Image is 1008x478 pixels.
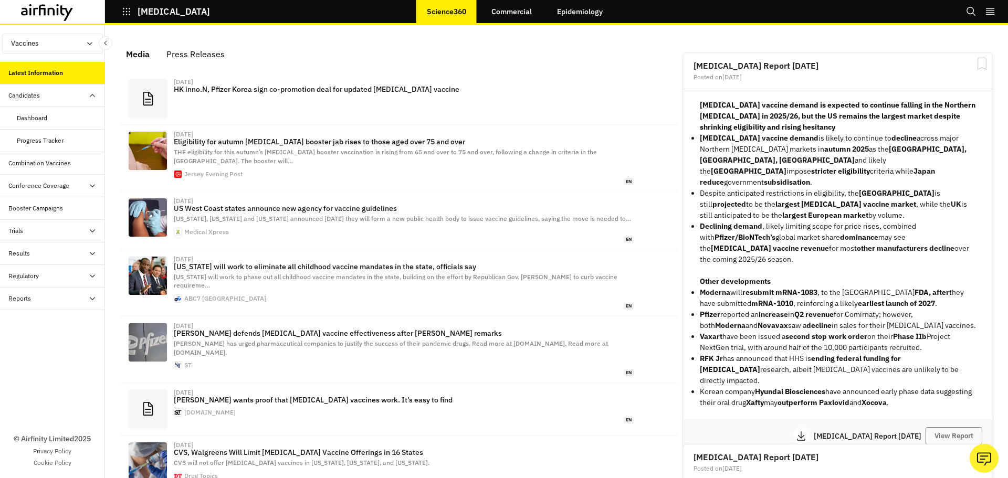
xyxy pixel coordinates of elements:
img: NE2V7QXE2VCTXFCEWPHVPLJZVI-1-scaled.jpg [129,132,167,170]
strong: Novavax [758,321,788,330]
strong: Xafty [746,398,764,407]
span: [PERSON_NAME] has urged pharmaceutical companies to justify the success of their pandemic drugs. ... [174,339,608,356]
div: Medical Xpress [184,229,229,235]
strong: Declining demand [700,221,762,231]
p: will , to the [GEOGRAPHIC_DATA] they have submitted , reinforcing a likely . [700,287,976,309]
div: [DATE] [174,79,193,85]
a: Cookie Policy [34,458,71,468]
strong: Vaxart [700,332,722,341]
strong: Moderna [700,288,730,297]
strong: [MEDICAL_DATA] vaccine revenue [711,243,829,253]
strong: Pfizer [700,310,720,319]
strong: projected [712,199,746,209]
p: Korean company have announced early phase data suggesting their oral drug may and . [700,386,976,408]
button: Ask our analysts [970,444,999,473]
div: Candidates [8,91,40,100]
svg: Bookmark Report [975,57,989,70]
strong: decline [891,133,917,143]
div: Progress Tracker [17,136,64,145]
strong: [GEOGRAPHIC_DATA] [711,166,786,176]
li: is likely to continue to across major Northern [MEDICAL_DATA] markets in as the and likely the im... [700,133,976,188]
strong: Pfizer/BioNTech’s [715,232,775,242]
p: [PERSON_NAME] defends [MEDICAL_DATA] vaccine effectiveness after [PERSON_NAME] remarks [174,329,634,337]
strong: Xocova [862,398,887,407]
p: © Airfinity Limited 2025 [14,433,91,444]
div: Press Releases [166,46,225,62]
div: Latest Information [8,68,63,78]
div: Results [8,249,30,258]
img: cropped-Favicon-270x270-1.png [174,171,182,178]
strong: decline [806,321,832,330]
div: [DATE] [174,389,193,396]
span: en [624,369,634,376]
div: [DATE] [174,198,193,204]
a: [DATE]US West Coast states announce new agency for vaccine guidelines[US_STATE], [US_STATE] and [... [120,192,678,249]
span: THE eligibility for this autumn’s [MEDICAL_DATA] booster vaccination is rising from 65 and over t... [174,148,597,165]
img: favicon.ico [174,295,182,302]
div: [DATE] [174,131,193,137]
img: 17731348_090325-cc-ap-ladapo-img.jpg [129,257,167,295]
p: Despite anticipated restrictions in eligibility, the is still to be the , while the is still anti... [700,188,976,221]
strong: resubmit mRNA-1083 [742,288,817,297]
div: Reports [8,294,31,303]
span: CVS will not offer [MEDICAL_DATA] vaccines in [US_STATE], [US_STATE], and [US_STATE]. [174,459,429,466]
div: ST [184,362,192,368]
div: ABC7 [GEOGRAPHIC_DATA] [184,295,266,302]
div: Booster Campaigns [8,204,63,213]
strong: Q2 revenue [794,310,834,319]
p: , likely limiting scope for price rises, combined with global market share may see the for most o... [700,221,976,265]
img: 4-vaccine.jpg [129,198,167,237]
div: Conference Coverage [8,181,69,190]
span: en [624,178,634,185]
strong: outperform Paxlovid [778,398,849,407]
span: en [624,303,634,310]
div: Combination Vaccines [8,158,71,168]
a: [DATE][PERSON_NAME] defends [MEDICAL_DATA] vaccine effectiveness after [PERSON_NAME] remarks[PERS... [120,316,678,383]
img: faviconV2 [174,409,182,416]
button: [MEDICAL_DATA] [122,3,210,20]
span: en [624,417,634,423]
div: Posted on [DATE] [694,74,982,80]
button: Search [966,3,976,20]
span: en [624,236,634,243]
div: Posted on [DATE] [694,465,982,472]
strong: manufacturers decline [877,243,954,253]
p: Science360 [427,7,466,16]
div: Trials [8,226,23,236]
strong: largest European market [782,210,868,220]
a: [DATE]HK inno.N, Pfizer Korea sign co-promotion deal for updated [MEDICAL_DATA] vaccine [120,72,678,125]
strong: UK [951,199,961,209]
img: 729a49e3eaba4b96dda6fe5a891606e4ea7555c9055c50c62682d22dd93cba1e [129,323,167,362]
p: [MEDICAL_DATA] Report [DATE] [814,432,926,440]
strong: earliest launch of 2027 [858,299,935,308]
button: Vaccines [2,34,103,54]
p: reported an in for Comirnaty; however, both and saw a in sales for their [MEDICAL_DATA] vaccines. [700,309,976,331]
h2: [MEDICAL_DATA] Report [DATE] [694,61,982,70]
strong: Moderna [715,321,745,330]
div: Jersey Evening Post [184,171,243,177]
strong: Other developments [700,277,771,286]
img: web-app-manifest-512x512.png [174,228,182,236]
div: Media [126,46,150,62]
p: [MEDICAL_DATA] [138,7,210,16]
strong: subsidisation [764,177,810,187]
div: Dashboard [17,113,47,123]
strong: dominance [840,232,878,242]
p: [PERSON_NAME] wants proof that [MEDICAL_DATA] vaccines work. It’s easy to find [174,396,634,404]
strong: other [857,243,875,253]
button: View Report [926,427,982,445]
strong: mRNA-1010 [751,299,793,308]
strong: [MEDICAL_DATA] vaccine demand [700,133,818,143]
p: HK inno.N, Pfizer Korea sign co-promotion deal for updated [MEDICAL_DATA] vaccine [174,85,634,93]
strong: Phase IIb [893,332,927,341]
p: has announced that HHS is research, albeit [MEDICAL_DATA] vaccines are unlikely to be directly im... [700,353,976,386]
a: [DATE][PERSON_NAME] wants proof that [MEDICAL_DATA] vaccines work. It’s easy to find[DOMAIN_NAME]en [120,383,678,435]
a: Privacy Policy [33,447,71,456]
p: CVS, Walgreens Will Limit [MEDICAL_DATA] Vaccine Offerings in 16 States [174,448,634,456]
span: [US_STATE], [US_STATE] and [US_STATE] announced [DATE] they will form a new public health body to... [174,215,631,222]
p: have been issued a on their Project NextGen trial, with around half of the 10,000 participants re... [700,331,976,353]
strong: [GEOGRAPHIC_DATA] [859,188,934,198]
strong: largest [MEDICAL_DATA] vaccine market [775,199,916,209]
a: [DATE]Eligibility for autumn [MEDICAL_DATA] booster jab rises to those aged over 75 and overTHE e... [120,125,678,192]
strong: FDA, after [915,288,949,297]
